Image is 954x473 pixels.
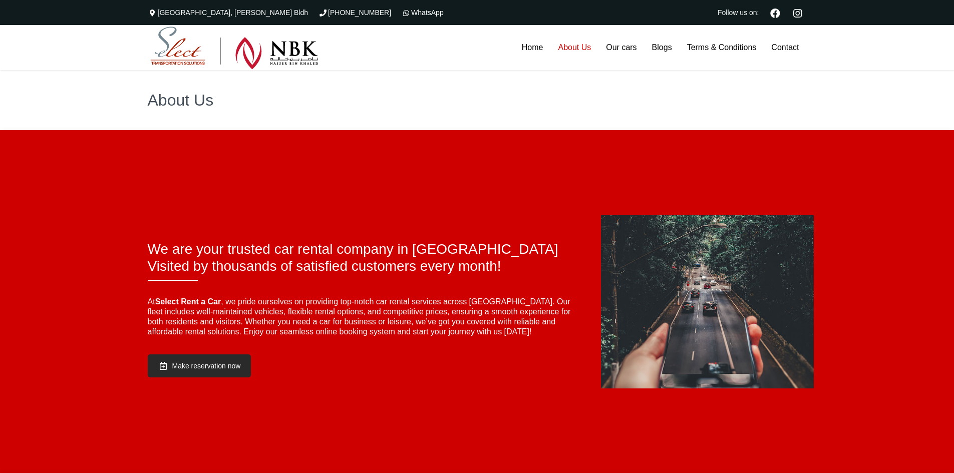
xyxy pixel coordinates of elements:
a: [PHONE_NUMBER] [318,9,391,17]
img: Select Rent a Car [150,27,319,70]
h1: About Us [148,92,807,108]
a: Blogs [645,25,680,70]
a: Our cars [598,25,644,70]
strong: Select Rent a Car [155,297,221,306]
p: At , we pride ourselves on providing top-notch car rental services across [GEOGRAPHIC_DATA]. Our ... [148,297,576,337]
h2: We are your trusted car rental company in [GEOGRAPHIC_DATA] Visited by thousands of satisfied cus... [148,241,576,275]
a: Instagram [789,7,807,18]
a: Terms & Conditions [680,25,764,70]
a: Contact [764,25,806,70]
a: Facebook [766,7,784,18]
a: Make reservation now [148,354,251,377]
a: WhatsApp [401,9,444,17]
a: About Us [550,25,598,70]
a: Home [514,25,551,70]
